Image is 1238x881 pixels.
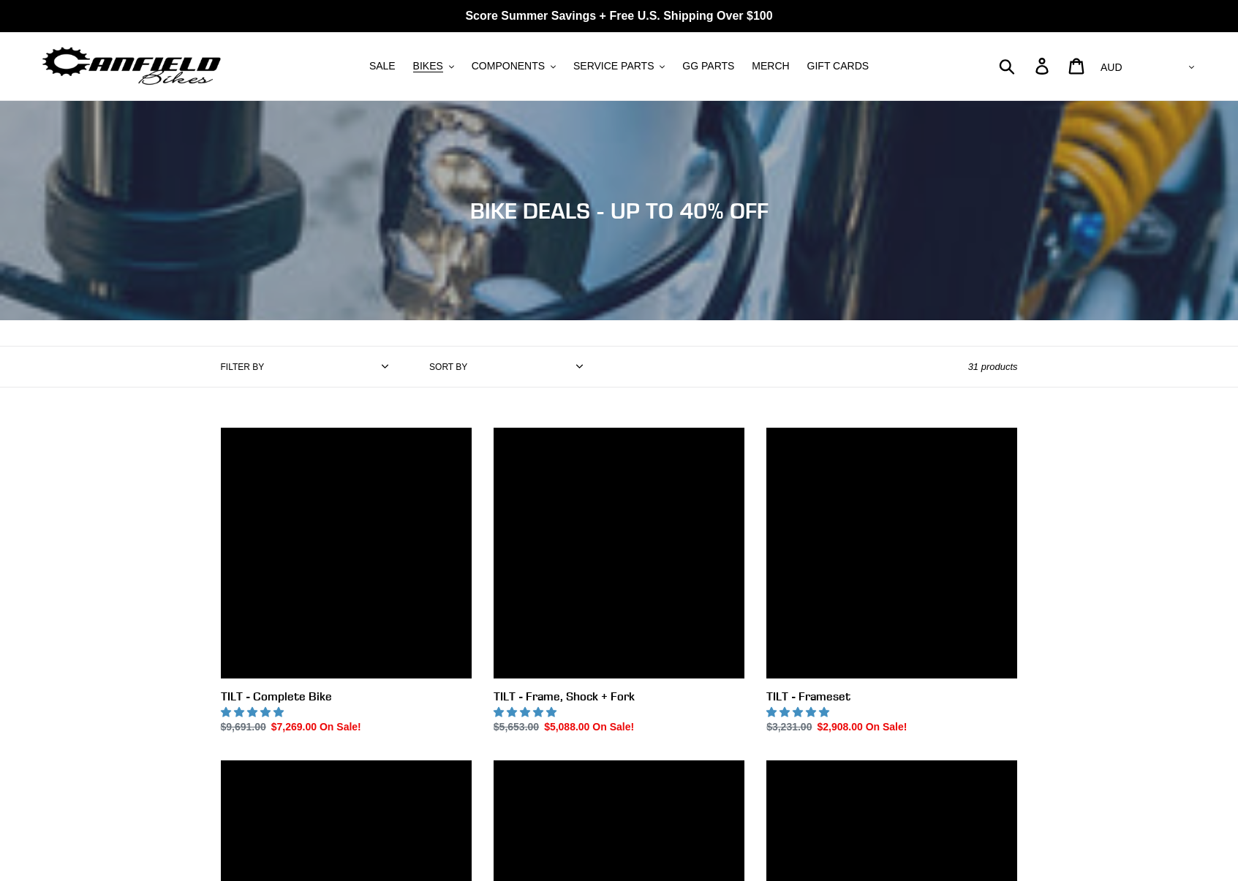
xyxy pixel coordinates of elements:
button: COMPONENTS [464,56,563,76]
span: SALE [369,60,396,72]
span: GIFT CARDS [807,60,869,72]
span: 31 products [968,361,1018,372]
span: MERCH [752,60,789,72]
button: BIKES [406,56,461,76]
span: BIKE DEALS - UP TO 40% OFF [470,197,769,224]
a: GIFT CARDS [800,56,877,76]
img: Canfield Bikes [40,43,223,89]
a: MERCH [744,56,796,76]
a: SALE [362,56,403,76]
span: GG PARTS [682,60,734,72]
input: Search [1007,50,1044,82]
span: SERVICE PARTS [573,60,654,72]
label: Filter by [221,360,265,374]
a: GG PARTS [675,56,741,76]
button: SERVICE PARTS [566,56,672,76]
span: BIKES [413,60,443,72]
span: COMPONENTS [472,60,545,72]
label: Sort by [429,360,467,374]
